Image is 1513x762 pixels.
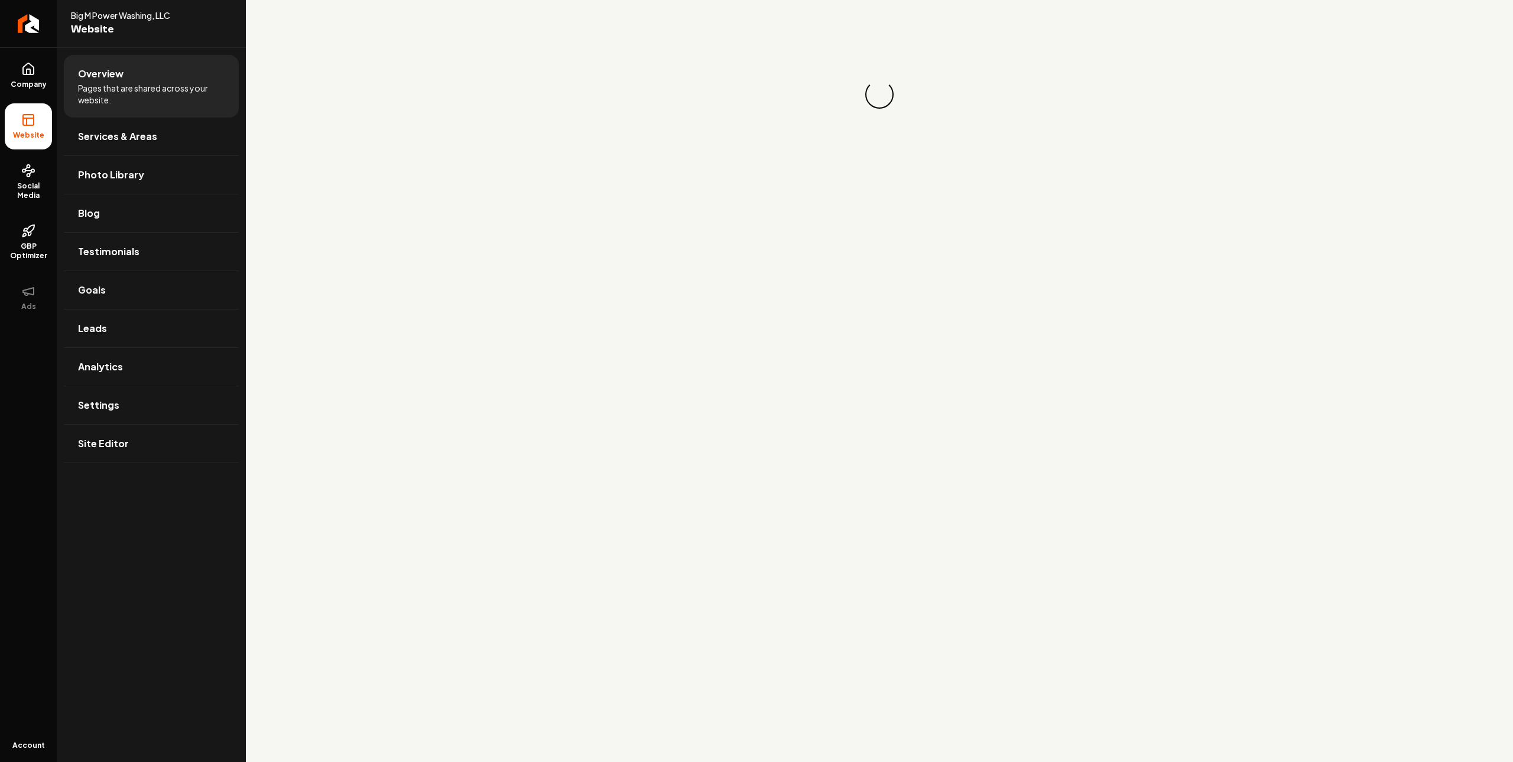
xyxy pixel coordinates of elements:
span: Account [12,741,45,750]
a: Photo Library [64,156,239,194]
button: Ads [5,275,52,321]
span: Photo Library [78,168,144,182]
img: Rebolt Logo [18,14,40,33]
a: Site Editor [64,425,239,463]
span: Website [71,21,203,38]
span: Big M Power Washing, LLC [71,9,203,21]
span: Site Editor [78,437,129,451]
a: Leads [64,310,239,347]
span: Analytics [78,360,123,374]
a: Testimonials [64,233,239,271]
span: Settings [78,398,119,412]
a: Company [5,53,52,99]
span: Goals [78,283,106,297]
a: Settings [64,386,239,424]
span: Leads [78,321,107,336]
span: GBP Optimizer [5,242,52,260]
span: Ads [17,302,41,311]
span: Testimonials [78,245,139,259]
a: Blog [64,194,239,232]
span: Services & Areas [78,129,157,144]
a: GBP Optimizer [5,214,52,270]
a: Social Media [5,154,52,210]
span: Overview [78,67,124,81]
div: Loading [862,77,897,112]
span: Social Media [5,181,52,200]
a: Services & Areas [64,118,239,155]
a: Goals [64,271,239,309]
span: Pages that are shared across your website. [78,82,225,106]
span: Blog [78,206,100,220]
span: Website [8,131,49,140]
a: Analytics [64,348,239,386]
span: Company [6,80,51,89]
